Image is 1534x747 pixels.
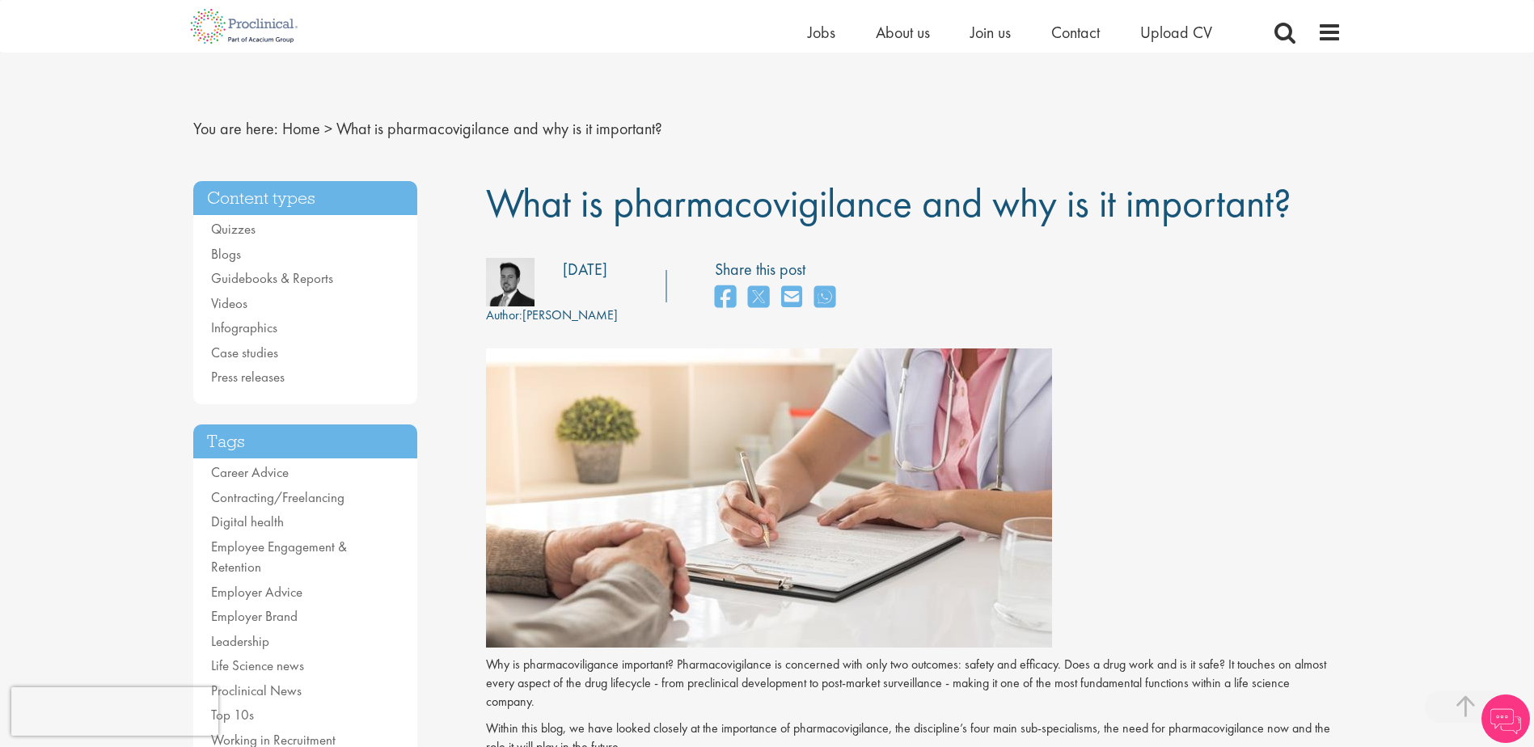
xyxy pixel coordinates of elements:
[876,22,930,43] a: About us
[211,513,284,530] a: Digital health
[211,319,277,336] a: Infographics
[1481,694,1530,743] img: Chatbot
[486,306,618,325] div: [PERSON_NAME]
[211,632,269,650] a: Leadership
[282,118,320,139] a: breadcrumb link
[211,706,254,724] a: Top 10s
[715,258,843,281] label: Share this post
[193,424,418,459] h3: Tags
[211,269,333,287] a: Guidebooks & Reports
[814,281,835,315] a: share on whats app
[193,118,278,139] span: You are here:
[211,368,285,386] a: Press releases
[211,538,347,576] a: Employee Engagement & Retention
[211,294,247,312] a: Videos
[336,118,662,139] span: What is pharmacovigilance and why is it important?
[486,177,1291,229] span: What is pharmacovigilance and why is it important?
[211,583,302,601] a: Employer Advice
[486,258,535,306] img: 5e1a95ea-d6c7-48fb-5060-08d5c217fec2
[748,281,769,315] a: share on twitter
[563,258,607,281] div: [DATE]
[486,656,1342,711] p: Why is pharmacoviligance important? Pharmacovigilance is concerned with only two outcomes: safety...
[1140,22,1212,43] a: Upload CV
[324,118,332,139] span: >
[781,281,802,315] a: share on email
[211,220,256,238] a: Quizzes
[715,281,736,315] a: share on facebook
[486,306,522,323] span: Author:
[211,245,241,263] a: Blogs
[211,656,304,674] a: Life Science news
[1051,22,1100,43] a: Contact
[970,22,1011,43] a: Join us
[808,22,835,43] a: Jobs
[211,682,302,699] a: Proclinical News
[211,463,289,481] a: Career Advice
[11,687,218,736] iframe: reCAPTCHA
[193,181,418,216] h3: Content types
[211,607,298,625] a: Employer Brand
[211,488,344,506] a: Contracting/Freelancing
[211,344,278,361] a: Case studies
